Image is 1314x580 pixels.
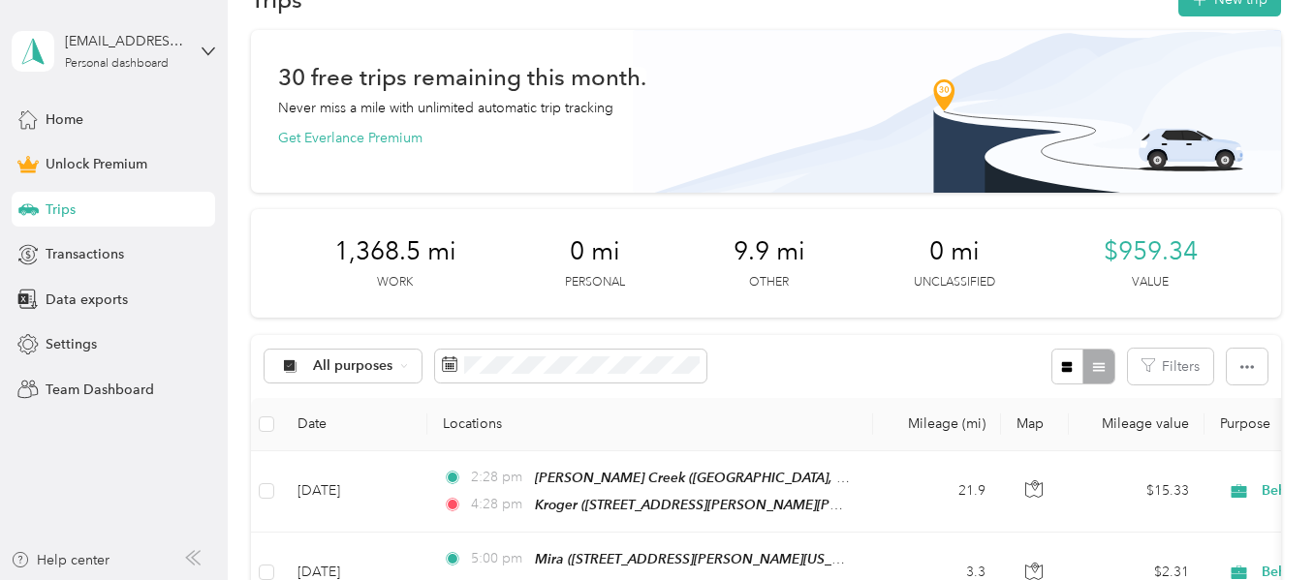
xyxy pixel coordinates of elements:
[46,244,124,264] span: Transactions
[278,67,646,87] h1: 30 free trips remaining this month.
[46,334,97,354] span: Settings
[471,467,526,488] span: 2:28 pm
[46,290,128,310] span: Data exports
[278,128,422,148] button: Get Everlance Premium
[11,550,109,570] button: Help center
[471,548,526,569] span: 5:00 pm
[535,497,998,513] span: Kroger ([STREET_ADDRESS][PERSON_NAME][PERSON_NAME][US_STATE])
[282,398,427,451] th: Date
[633,30,1281,193] img: Banner
[1069,398,1204,451] th: Mileage value
[65,58,169,70] div: Personal dashboard
[377,274,413,291] p: Work
[46,109,83,130] span: Home
[929,236,980,267] span: 0 mi
[1128,349,1213,384] button: Filters
[749,274,789,291] p: Other
[46,154,147,174] span: Unlock Premium
[313,359,393,373] span: All purposes
[427,398,873,451] th: Locations
[914,274,995,291] p: Unclassified
[46,380,154,400] span: Team Dashboard
[1132,274,1169,291] p: Value
[535,551,875,567] span: Mira ([STREET_ADDRESS][PERSON_NAME][US_STATE])
[1205,472,1314,580] iframe: Everlance-gr Chat Button Frame
[334,236,456,267] span: 1,368.5 mi
[535,470,1161,486] span: [PERSON_NAME] Creek ([GEOGRAPHIC_DATA], [GEOGRAPHIC_DATA][PERSON_NAME], [US_STATE])
[565,274,625,291] p: Personal
[65,31,186,51] div: [EMAIL_ADDRESS][DOMAIN_NAME]
[873,451,1001,533] td: 21.9
[1001,398,1069,451] th: Map
[278,98,613,118] p: Never miss a mile with unlimited automatic trip tracking
[734,236,805,267] span: 9.9 mi
[46,199,76,220] span: Trips
[282,451,427,533] td: [DATE]
[1104,236,1198,267] span: $959.34
[1069,451,1204,533] td: $15.33
[570,236,620,267] span: 0 mi
[471,494,526,515] span: 4:28 pm
[873,398,1001,451] th: Mileage (mi)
